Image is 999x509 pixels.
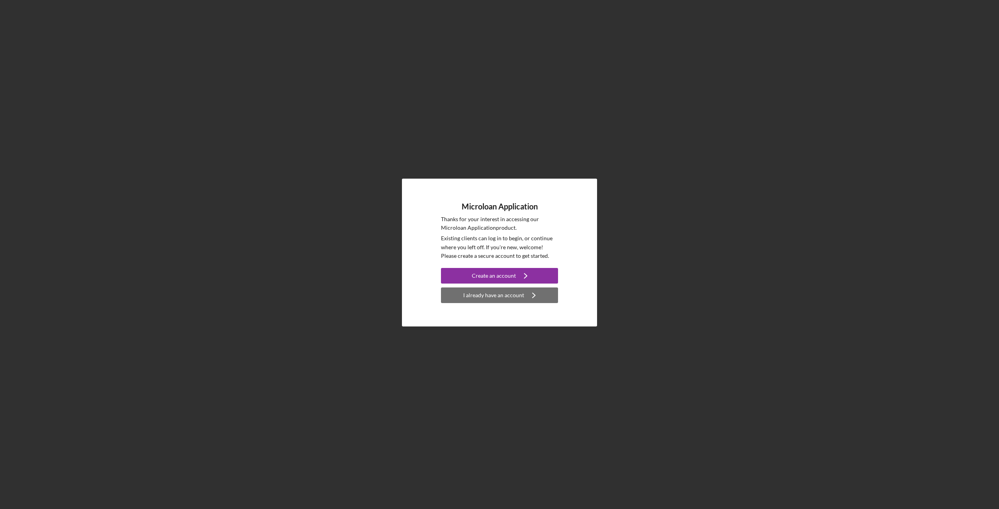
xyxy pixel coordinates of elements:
[441,234,558,260] p: Existing clients can log in to begin, or continue where you left off. If you're new, welcome! Ple...
[441,215,558,232] p: Thanks for your interest in accessing our Microloan Application product.
[472,268,516,284] div: Create an account
[441,268,558,284] button: Create an account
[463,287,524,303] div: I already have an account
[441,268,558,286] a: Create an account
[441,287,558,303] button: I already have an account
[462,202,538,211] h4: Microloan Application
